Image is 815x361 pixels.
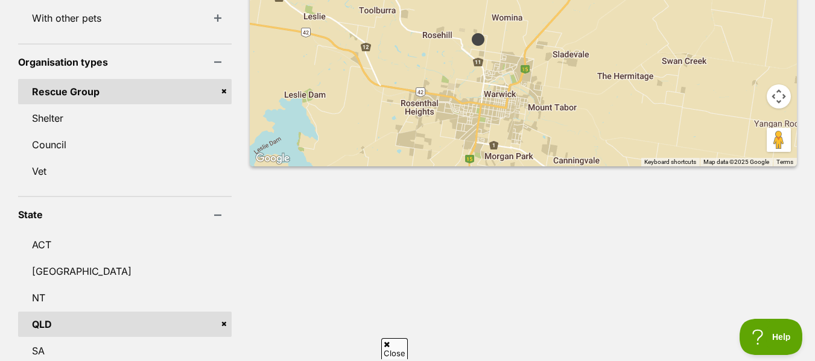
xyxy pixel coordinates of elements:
button: Keyboard shortcuts [644,158,696,166]
button: Drag Pegman onto the map to open Street View [767,128,791,152]
img: Google [253,151,293,166]
span: Map data ©2025 Google [703,159,769,165]
a: ACT [18,232,232,257]
a: Council [18,132,232,157]
header: Organisation types [18,57,232,67]
a: QLD [18,312,232,337]
a: NT [18,285,232,310]
a: Terms (opens in new tab) [776,159,793,165]
button: Map camera controls [767,84,791,108]
a: Vet [18,159,232,184]
a: Open this area in Google Maps (opens a new window) [253,151,293,166]
span: Close [381,338,408,359]
li: With other pets [18,5,232,31]
iframe: Help Scout Beacon - Open [740,319,803,355]
a: [GEOGRAPHIC_DATA] [18,259,232,284]
header: State [18,209,232,220]
a: Shelter [18,105,232,131]
a: Rescue Group [18,79,232,104]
